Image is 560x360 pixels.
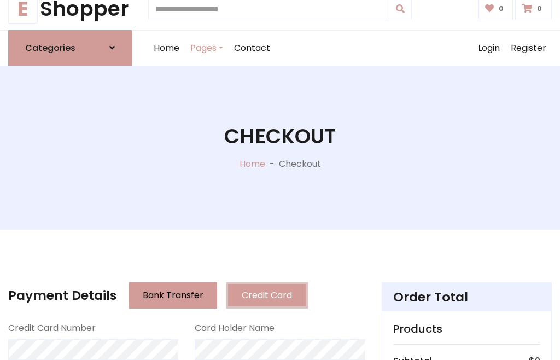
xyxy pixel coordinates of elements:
[195,322,275,335] label: Card Holder Name
[8,288,116,303] h4: Payment Details
[472,31,505,66] a: Login
[265,158,279,171] p: -
[148,31,185,66] a: Home
[534,4,545,14] span: 0
[8,30,132,66] a: Categories
[279,158,321,171] p: Checkout
[505,31,552,66] a: Register
[129,282,217,309] button: Bank Transfer
[229,31,276,66] a: Contact
[240,158,265,170] a: Home
[224,124,336,149] h1: Checkout
[393,322,540,335] h5: Products
[185,31,229,66] a: Pages
[25,43,75,53] h6: Categories
[8,322,96,335] label: Credit Card Number
[496,4,506,14] span: 0
[226,282,308,309] button: Credit Card
[393,289,540,305] h4: Order Total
